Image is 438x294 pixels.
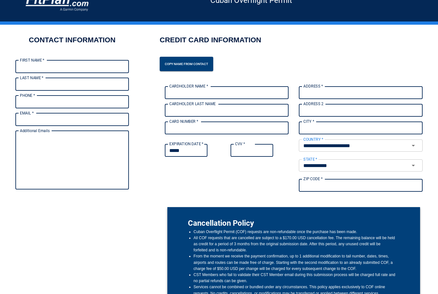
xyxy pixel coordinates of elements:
[160,57,213,71] button: Copy name from contact
[20,128,50,133] label: Additional Emails
[303,83,323,89] label: ADDRESS *
[194,235,400,254] li: All COF requests that are cancelled are subject to a $170.00 USD cancellation fee. The remaining ...
[194,229,400,235] li: Cuban Overflight Permit (COF) requests are non-refundable once the purchase has been made.
[169,83,208,89] label: CARDHOLDER NAME *
[20,110,34,116] label: EMAIL *
[29,35,115,45] h2: CONTACT INFORMATION
[406,161,420,170] button: Open
[169,119,198,124] label: CARD NUMBER *
[160,35,261,50] h2: CREDIT CARD INFORMATION
[303,137,323,142] label: COUNTRY *
[194,253,400,272] li: From the moment we receive the payment confirmation, up to 1 additional modification to tail numb...
[169,141,204,147] label: EXPIRATION DATE *
[20,190,124,197] p: Up to X email addresses separated by a comma
[303,156,317,162] label: STATE *
[20,75,44,80] label: LAST NAME *
[169,101,216,106] label: CARDHOLDER LAST NAME
[406,141,420,150] button: Open
[194,272,400,284] li: CST Members who fail to validate their CST Member email during this submission process will be ch...
[235,141,245,147] label: CVV *
[303,176,323,181] label: ZIP CODE *
[20,57,45,63] label: FIRST NAME *
[188,217,400,229] p: Cancellation Policy
[303,119,314,124] label: CITY *
[20,93,35,98] label: PHONE *
[303,101,324,106] label: ADDRESS 2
